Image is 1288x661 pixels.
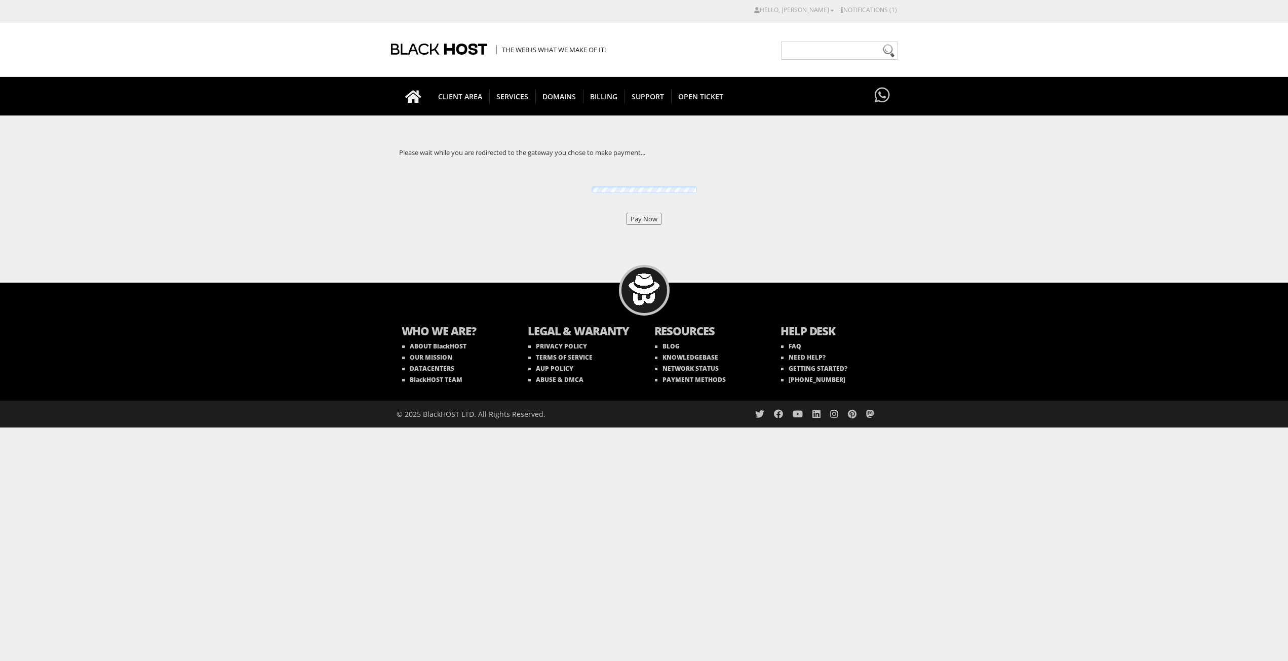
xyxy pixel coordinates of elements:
a: NETWORK STATUS [655,364,719,373]
span: Billing [583,90,625,103]
b: WHO WE ARE? [402,323,508,341]
a: OUR MISSION [402,353,452,362]
span: The Web is what we make of it! [496,45,606,54]
a: [PHONE_NUMBER] [781,375,845,384]
img: Loading [589,185,700,195]
a: Billing [583,77,625,115]
a: GETTING STARTED? [781,364,847,373]
input: Need help? [781,42,897,60]
a: DATACENTERS [402,364,454,373]
b: LEGAL & WARANTY [528,323,634,341]
a: SERVICES [489,77,536,115]
a: Have questions? [872,77,892,114]
span: CLIENT AREA [431,90,490,103]
div: Please wait while you are redirected to the gateway you chose to make payment... [391,140,897,165]
span: SERVICES [489,90,536,103]
a: CLIENT AREA [431,77,490,115]
span: Support [625,90,672,103]
a: BlackHOST TEAM [402,375,462,384]
a: TERMS OF SERVICE [528,353,593,362]
a: ABOUT BlackHOST [402,342,466,351]
a: NEED HELP? [781,353,826,362]
a: PRIVACY POLICY [528,342,587,351]
a: Notifications (1) [841,6,897,14]
span: Open Ticket [671,90,730,103]
a: BLOG [655,342,680,351]
span: Domains [535,90,583,103]
a: Open Ticket [671,77,730,115]
input: Pay Now [627,213,661,225]
a: AUP POLICY [528,364,573,373]
a: Domains [535,77,583,115]
a: FAQ [781,342,801,351]
a: Go to homepage [395,77,432,115]
img: BlackHOST mascont, Blacky. [628,274,660,305]
a: Support [625,77,672,115]
div: © 2025 BlackHOST LTD. All Rights Reserved. [397,401,639,427]
a: PAYMENT METHODS [655,375,726,384]
b: RESOURCES [654,323,761,341]
b: HELP DESK [780,323,887,341]
a: ABUSE & DMCA [528,375,583,384]
a: KNOWLEDGEBASE [655,353,718,362]
a: Hello, [PERSON_NAME] [754,6,834,14]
